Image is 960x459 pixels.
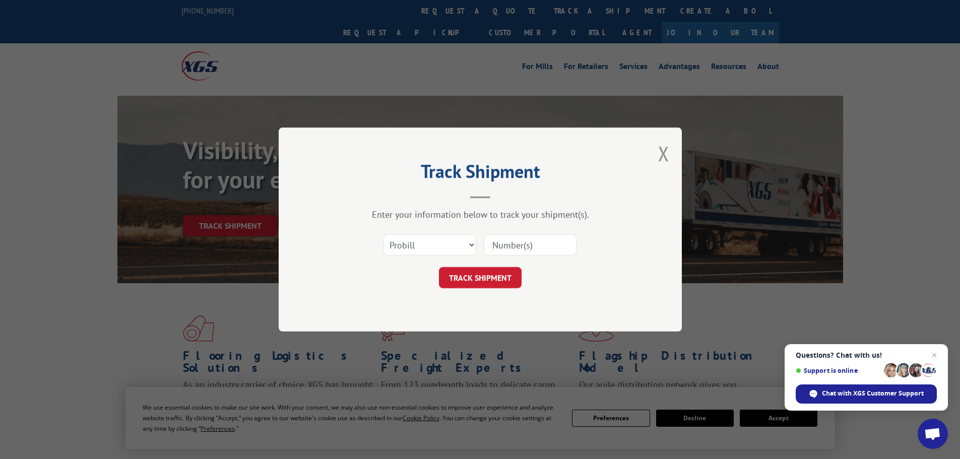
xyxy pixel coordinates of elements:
[928,349,940,361] span: Close chat
[439,267,522,288] button: TRACK SHIPMENT
[918,419,948,449] div: Open chat
[658,140,669,167] button: Close modal
[796,351,937,359] span: Questions? Chat with us!
[796,384,937,404] div: Chat with XGS Customer Support
[796,367,880,374] span: Support is online
[484,234,577,255] input: Number(s)
[329,209,631,220] div: Enter your information below to track your shipment(s).
[822,389,924,398] span: Chat with XGS Customer Support
[329,164,631,183] h2: Track Shipment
